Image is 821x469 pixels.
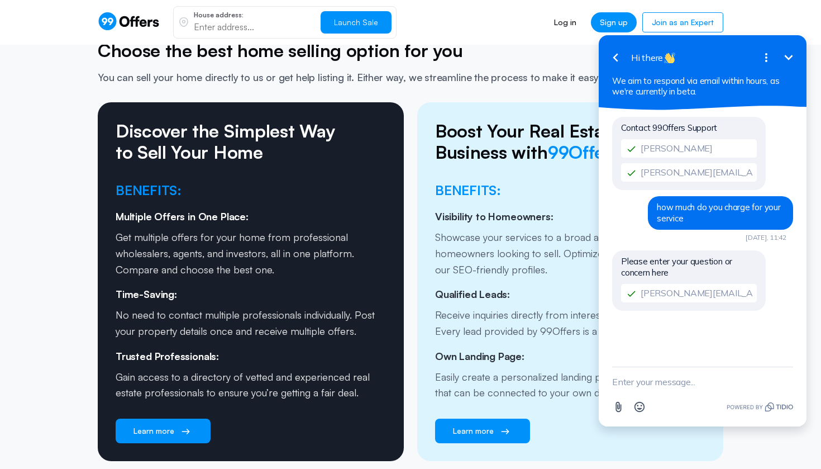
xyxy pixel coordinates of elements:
[435,209,705,225] p: Visibility to Homeowners:
[116,307,386,339] p: No need to contact multiple professionals individually. Post your property details once and recei...
[435,307,705,339] p: Receive inquiries directly from interested homeowners. Every lead provided by 99Offers is a poten...
[334,17,378,27] span: Launch Sale
[435,369,705,401] p: Easily create a personalized landing page from your profile that can be connected to your own dom...
[98,40,723,61] h5: Choose the best home selling option for you
[116,229,386,277] p: Get multiple offers for your home from professional wholesalers, agents, and investors, all in on...
[116,120,339,163] h3: Discover the Simplest Way to Sell Your Home
[435,229,705,277] p: Showcase your services to a broad audience of homeowners looking to sell. Optimize your exposure ...
[435,120,658,163] h3: Boost Your Real Estate Business with
[545,12,585,32] a: Log in
[435,286,705,302] p: Qualified Leads:
[116,286,386,302] p: Time-Saving:
[584,10,821,441] iframe: Tidio Chat
[98,70,723,84] p: You can sell your home directly to us or get help listing it. Either way, we streamline the proce...
[548,141,619,163] span: 99Offers
[453,425,494,437] span: Learn more
[116,369,386,401] p: Gain access to a directory of vetted and experienced real estate professionals to ensure you’re g...
[435,181,705,200] p: Benefits:
[133,425,174,437] span: Learn more
[116,209,386,225] p: Multiple Offers in One Place:
[435,348,705,364] p: Own Landing Page:
[435,419,530,443] a: Learn more
[116,419,211,443] a: Learn more
[116,181,386,200] p: Benefits:
[194,12,312,18] p: House address:
[321,11,392,34] button: Launch Sale
[116,348,386,364] p: Trusted Professionals:
[194,21,312,33] input: Enter address...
